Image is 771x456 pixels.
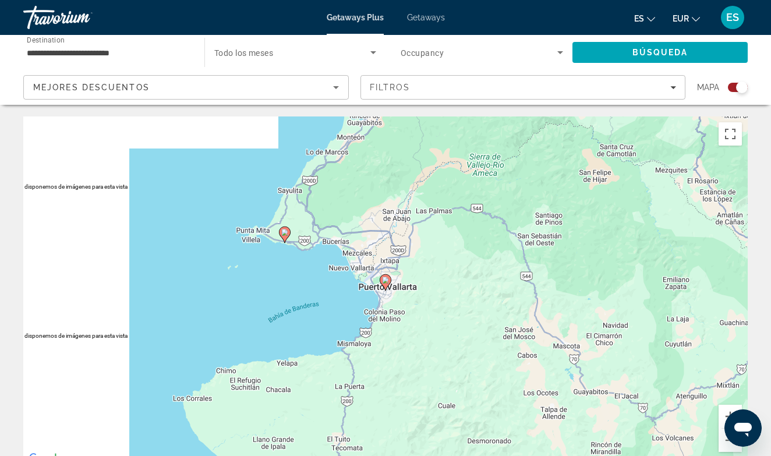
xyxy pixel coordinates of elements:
mat-select: Sort by [33,80,339,94]
a: Getaways Plus [327,13,384,22]
button: User Menu [717,5,748,30]
span: ES [726,12,739,23]
button: Search [572,42,748,63]
span: Occupancy [401,48,444,58]
button: Cambiar a la vista en pantalla completa [719,122,742,146]
iframe: Botón para iniciar la ventana de mensajería [724,409,762,447]
a: Travorium [23,2,140,33]
span: Todo los meses [214,48,273,58]
input: Select destination [27,46,189,60]
span: Filtros [370,83,411,92]
span: Mejores descuentos [33,83,150,92]
span: Mapa [697,79,719,96]
button: Filters [360,75,686,100]
span: Búsqueda [632,48,688,57]
span: EUR [673,14,689,23]
span: Destination [27,36,65,44]
span: es [634,14,644,23]
button: Ampliar [719,405,742,428]
button: Reducir [719,429,742,452]
button: Change language [634,10,655,27]
a: Getaways [407,13,445,22]
button: Change currency [673,10,700,27]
